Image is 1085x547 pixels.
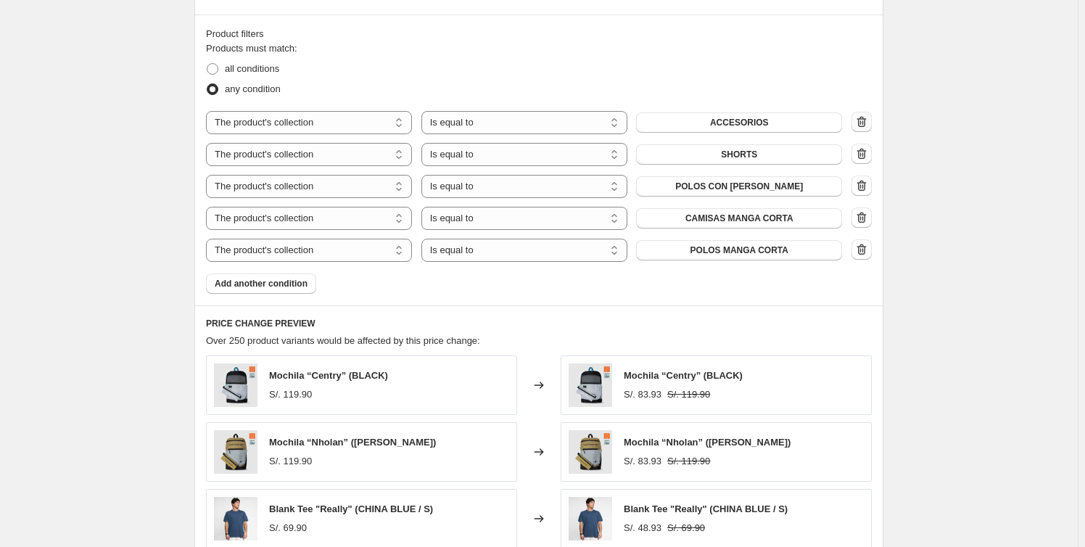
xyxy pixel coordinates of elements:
[269,521,307,535] div: S/. 69.90
[269,454,312,469] div: S/. 119.90
[636,240,842,260] button: POLOS MANGA CORTA
[710,117,769,128] span: ACCESORIOS
[214,430,257,474] img: Nholan1_80x.jpg
[569,430,612,474] img: Nholan1_80x.jpg
[624,370,743,381] span: Mochila “Centry” (BLACK)
[636,144,842,165] button: SHORTS
[206,335,480,346] span: Over 250 product variants would be affected by this price change:
[624,387,661,402] div: S/. 83.93
[206,43,297,54] span: Products must match:
[269,387,312,402] div: S/. 119.90
[206,318,872,329] h6: PRICE CHANGE PREVIEW
[624,454,661,469] div: S/. 83.93
[690,244,788,256] span: POLOS MANGA CORTA
[624,437,791,448] span: Mochila “Nholan” ([PERSON_NAME])
[206,27,872,41] div: Product filters
[269,370,388,381] span: Mochila “Centry” (BLACK)
[214,363,257,407] img: Centry1_80x.jpg
[636,176,842,197] button: POLOS CON CUELLO
[225,83,281,94] span: any condition
[225,63,279,74] span: all conditions
[269,437,436,448] span: Mochila “Nholan” ([PERSON_NAME])
[269,503,433,514] span: Blank Tee "Really" (CHINA BLUE / S)
[214,497,257,540] img: Blank_Tee_Really_China_Blue_1_80x.jpg
[667,387,710,402] strike: S/. 119.90
[569,363,612,407] img: Centry1_80x.jpg
[215,278,308,289] span: Add another condition
[206,273,316,294] button: Add another condition
[624,521,661,535] div: S/. 48.93
[624,503,788,514] span: Blank Tee "Really" (CHINA BLUE / S)
[667,454,710,469] strike: S/. 119.90
[636,208,842,229] button: CAMISAS MANGA CORTA
[675,181,803,192] span: POLOS CON [PERSON_NAME]
[685,213,793,224] span: CAMISAS MANGA CORTA
[667,521,705,535] strike: S/. 69.90
[721,149,757,160] span: SHORTS
[636,112,842,133] button: ACCESORIOS
[569,497,612,540] img: Blank_Tee_Really_China_Blue_1_80x.jpg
